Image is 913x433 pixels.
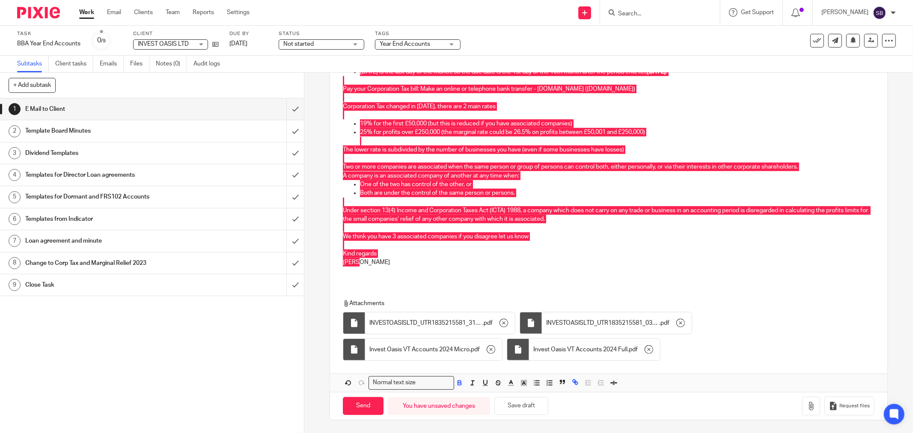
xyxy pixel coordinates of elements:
[647,69,666,75] strong: [DATE]
[25,234,194,247] h1: Loan agreement and minute
[134,8,153,17] a: Clients
[193,56,226,72] a: Audit logs
[375,30,461,37] label: Tags
[542,312,692,334] div: .
[9,103,21,115] div: 1
[369,345,470,354] span: Invest Oasis VT Accounts 2024 Micro
[343,145,874,154] p: The lower rate is subdivided by the number of businesses you have (even if some businesses have l...
[17,30,80,37] label: Task
[107,8,121,17] a: Email
[25,279,194,291] h1: Close Task
[343,86,635,92] a: Pay your Corporation Tax bill: Make an online or telephone bank transfer - [DOMAIN_NAME] ([DOMAIN...
[546,319,659,327] span: INVESTOASISLTD_UTR1835215581_03-12-2024_CorporationTaxReturn
[343,206,874,224] p: Under section 13(4) Income and Corporation Taxes Act (ICTA) 1988, a company which does not carry ...
[25,169,194,181] h1: Templates for Director Loan agreements
[25,125,194,137] h1: Template Board Minutes
[369,376,454,389] div: Search for option
[380,41,430,47] span: Year End Accounts
[17,7,60,18] img: Pixie
[343,163,874,171] p: Two or more companies are associated when the same person or group of persons can control both, e...
[343,258,874,267] p: [PERSON_NAME]
[360,128,874,136] p: 25% for profits over £250,000 (the marginal rate could be 26.5% on profits between £50,001 and £2...
[25,190,194,203] h1: Templates for Dormant and FRS102 Accounts
[130,56,149,72] a: Files
[660,319,669,327] span: pdf
[9,257,21,269] div: 8
[839,403,870,409] span: Request files
[25,103,194,116] h1: E Mail to Client
[360,189,874,197] p: Both are under the control of the same person or persons.
[25,257,194,270] h1: Change to Corp Tax and Marginal Relief 2023
[471,345,480,354] span: pdf
[9,147,21,159] div: 3
[279,30,364,37] label: Status
[133,30,219,37] label: Client
[360,180,874,189] p: One of the two has control of the other, or
[343,397,384,415] input: Send
[9,125,21,137] div: 2
[371,378,417,387] span: Normal text size
[138,41,189,47] span: INVEST OASIS LTD
[873,6,886,20] img: svg%3E
[193,8,214,17] a: Reports
[9,213,21,225] div: 6
[388,397,490,415] div: You have unsaved changes
[365,312,515,334] div: .
[17,39,80,48] div: BBA Year End Accounts
[227,8,250,17] a: Settings
[343,299,854,308] p: Attachments
[529,339,660,360] div: .
[418,378,449,387] input: Search for option
[360,119,874,128] p: 19% for the first £50,000 (but this is reduced if you have associated companies)
[17,56,49,72] a: Subtasks
[821,8,868,17] p: [PERSON_NAME]
[343,232,874,241] p: We think you have 3 associated companies if you disagree let us know
[283,41,314,47] span: Not started
[9,78,56,92] button: + Add subtask
[9,235,21,247] div: 7
[9,169,21,181] div: 4
[25,213,194,225] h1: Templates from Indicator
[343,249,874,258] p: Kind regards
[55,56,93,72] a: Client tasks
[25,147,194,160] h1: Dividend Templates
[824,397,874,416] button: Request files
[79,8,94,17] a: Work
[343,102,874,111] p: Corporation Tax changed in [DATE], there are 2 main rates
[166,8,180,17] a: Team
[97,36,106,45] div: 0
[484,319,493,327] span: pdf
[9,279,21,291] div: 9
[494,397,548,415] button: Save draft
[365,339,502,360] div: .
[369,319,482,327] span: INVESTOASISLTD_UTR1835215581_31-12-2024_CorporationTaxReturn
[156,56,187,72] a: Notes (0)
[533,345,628,354] span: Invest Oasis VT Accounts 2024 Full
[343,172,874,180] p: A company is an associated company of another at any time when:
[629,345,638,354] span: pdf
[229,30,268,37] label: Due by
[229,41,247,47] span: [DATE]
[9,191,21,203] div: 5
[741,9,774,15] span: Get Support
[101,39,106,43] small: /9
[100,56,124,72] a: Emails
[617,10,694,18] input: Search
